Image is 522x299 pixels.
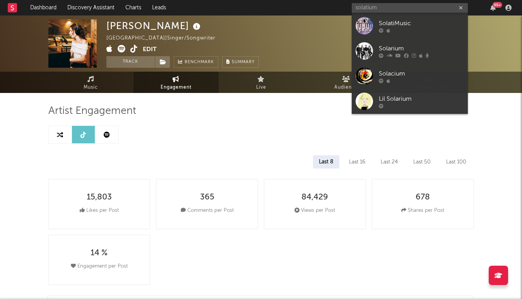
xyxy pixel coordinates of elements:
[379,44,464,53] div: Solarium
[490,5,496,11] button: 99+
[352,13,468,38] a: SolatiMusic
[84,83,98,92] span: Music
[106,56,155,68] button: Track
[294,206,335,215] div: Views per Post
[352,38,468,64] a: Solarium
[161,83,192,92] span: Engagement
[343,155,371,168] div: Last 16
[352,3,468,13] input: Search for artists
[143,45,157,55] button: Edit
[174,56,218,68] a: Benchmark
[87,193,112,202] div: 15,803
[416,193,430,202] div: 678
[48,107,136,116] span: Artist Engagement
[200,193,214,202] div: 365
[379,69,464,78] div: Solacium
[379,19,464,28] div: SolatiMusic
[232,60,255,64] span: Summary
[401,206,444,215] div: Shares per Post
[185,58,214,67] span: Benchmark
[106,19,202,32] div: [PERSON_NAME]
[313,155,339,168] div: Last 8
[91,249,108,258] div: 14 %
[80,206,119,215] div: Likes per Post
[352,64,468,89] a: Solacium
[440,155,472,168] div: Last 100
[71,262,128,271] div: Engagement per Post
[304,72,389,93] a: Audience
[301,193,328,202] div: 84,429
[493,2,502,8] div: 99 +
[375,155,404,168] div: Last 24
[181,206,234,215] div: Comments per Post
[48,72,133,93] a: Music
[256,83,266,92] span: Live
[222,56,259,68] button: Summary
[219,72,304,93] a: Live
[379,94,464,103] div: Lil Solarium
[334,83,358,92] span: Audience
[352,89,468,114] a: Lil Solarium
[407,155,436,168] div: Last 50
[106,34,224,43] div: [GEOGRAPHIC_DATA] | Singer/Songwriter
[133,72,219,93] a: Engagement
